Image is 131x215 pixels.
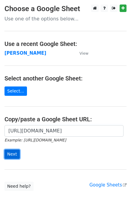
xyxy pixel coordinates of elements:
small: Example: [URL][DOMAIN_NAME] [4,138,66,142]
a: View [73,50,88,56]
input: Paste your Google Sheet URL here [4,125,124,137]
h3: Choose a Google Sheet [4,5,127,13]
h4: Select another Google Sheet: [4,75,127,82]
a: Select... [4,86,27,96]
h4: Copy/paste a Google Sheet URL: [4,116,127,123]
input: Next [4,150,20,159]
iframe: Chat Widget [101,186,131,215]
a: [PERSON_NAME] [4,50,46,56]
a: Google Sheets [89,182,127,188]
h4: Use a recent Google Sheet: [4,40,127,47]
p: Use one of the options below... [4,16,127,22]
a: Need help? [4,182,34,191]
small: View [79,51,88,56]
